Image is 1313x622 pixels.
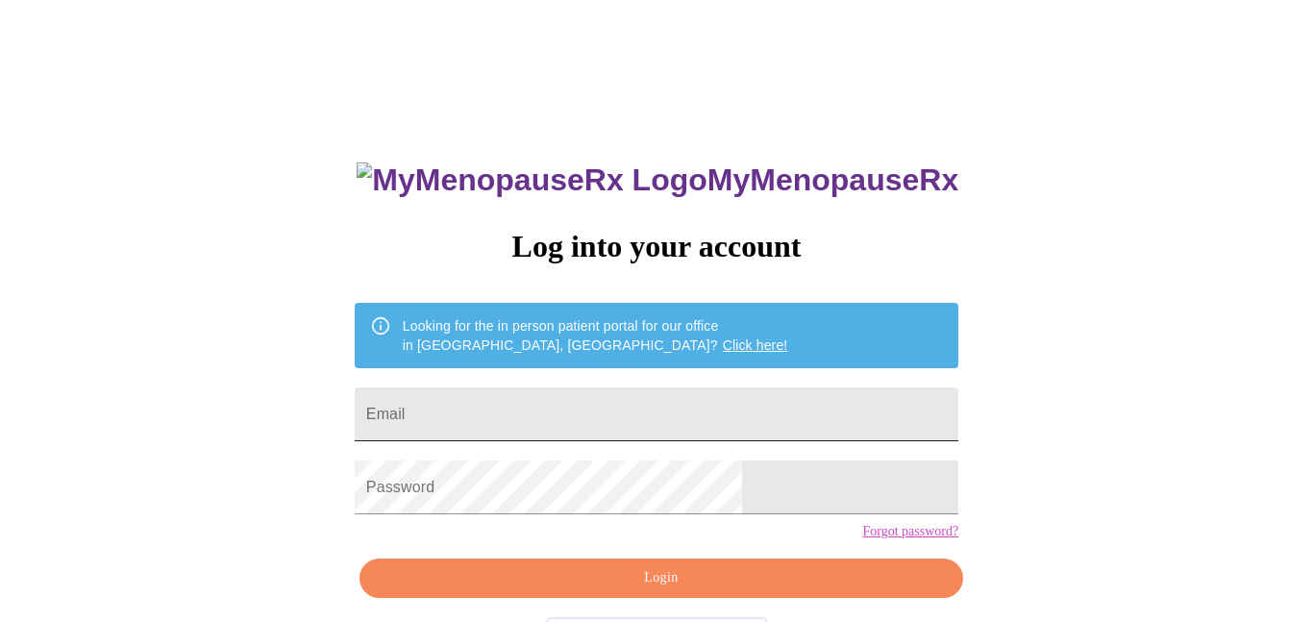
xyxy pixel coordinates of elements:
div: Looking for the in person patient portal for our office in [GEOGRAPHIC_DATA], [GEOGRAPHIC_DATA]? [403,309,788,362]
img: MyMenopauseRx Logo [357,162,706,198]
span: Login [382,566,941,590]
button: Login [359,559,963,598]
a: Click here! [723,337,788,353]
h3: MyMenopauseRx [357,162,958,198]
a: Forgot password? [862,524,958,539]
h3: Log into your account [355,229,958,264]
